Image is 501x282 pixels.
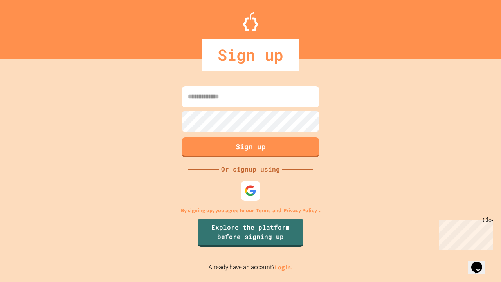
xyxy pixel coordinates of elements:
[275,263,293,271] a: Log in.
[245,185,256,197] img: google-icon.svg
[436,217,493,250] iframe: chat widget
[198,219,303,247] a: Explore the platform before signing up
[283,206,317,215] a: Privacy Policy
[181,206,321,215] p: By signing up, you agree to our and .
[209,262,293,272] p: Already have an account?
[468,251,493,274] iframe: chat widget
[202,39,299,70] div: Sign up
[219,164,282,174] div: Or signup using
[256,206,270,215] a: Terms
[3,3,54,50] div: Chat with us now!Close
[182,137,319,157] button: Sign up
[243,12,258,31] img: Logo.svg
